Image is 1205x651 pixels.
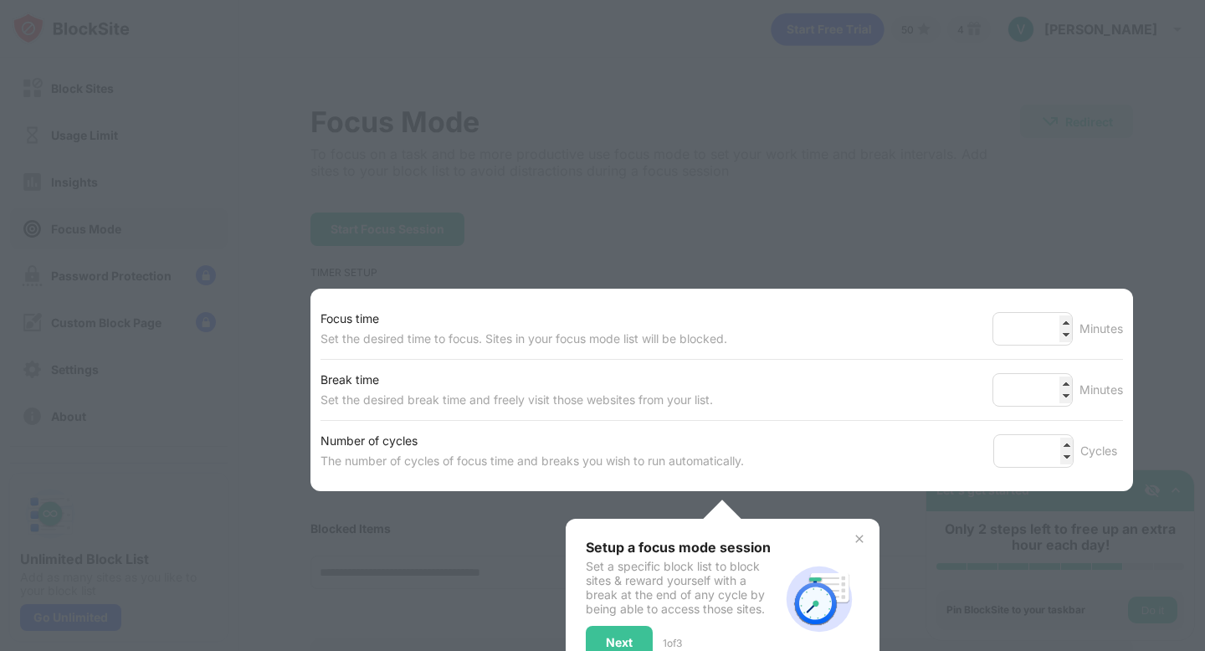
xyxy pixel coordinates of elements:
[320,370,713,390] div: Break time
[1079,319,1123,339] div: Minutes
[320,329,727,349] div: Set the desired time to focus. Sites in your focus mode list will be blocked.
[586,559,779,616] div: Set a specific block list to block sites & reward yourself with a break at the end of any cycle b...
[320,390,713,410] div: Set the desired break time and freely visit those websites from your list.
[320,309,727,329] div: Focus time
[779,559,859,639] img: focus-mode-timer.svg
[853,532,866,546] img: x-button.svg
[663,637,682,649] div: 1 of 3
[320,431,744,451] div: Number of cycles
[320,451,744,471] div: The number of cycles of focus time and breaks you wish to run automatically.
[1079,380,1123,400] div: Minutes
[1080,441,1123,461] div: Cycles
[586,539,779,556] div: Setup a focus mode session
[606,636,633,649] div: Next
